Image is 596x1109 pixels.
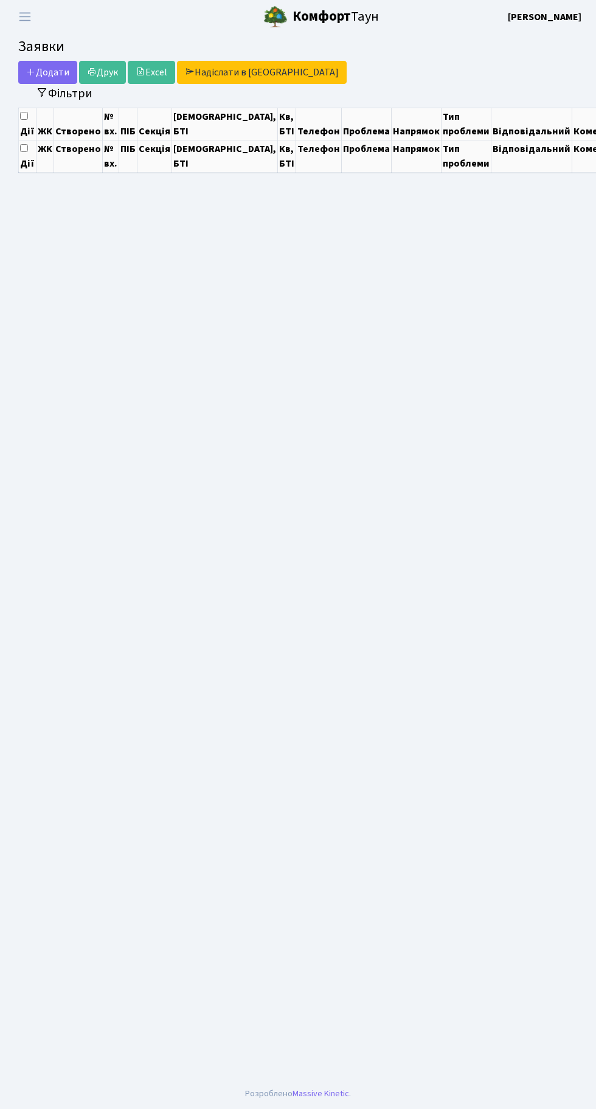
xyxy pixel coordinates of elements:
[103,140,119,172] th: № вх.
[18,61,77,84] a: Додати
[293,7,379,27] span: Таун
[296,140,342,172] th: Телефон
[263,5,288,29] img: logo.png
[392,108,442,140] th: Напрямок
[491,140,572,172] th: Відповідальний
[293,7,351,26] b: Комфорт
[278,108,296,140] th: Кв, БТІ
[119,140,137,172] th: ПІБ
[26,66,69,79] span: Додати
[293,1087,349,1100] a: Massive Kinetic
[278,140,296,172] th: Кв, БТІ
[28,84,100,103] button: Переключити фільтри
[172,140,278,172] th: [DEMOGRAPHIC_DATA], БТІ
[18,36,64,57] span: Заявки
[19,140,36,172] th: Дії
[54,140,103,172] th: Створено
[508,10,581,24] a: [PERSON_NAME]
[128,61,175,84] a: Excel
[79,61,126,84] a: Друк
[119,108,137,140] th: ПІБ
[137,140,172,172] th: Секція
[54,108,103,140] th: Створено
[392,140,442,172] th: Напрямок
[177,61,347,84] a: Надіслати в [GEOGRAPHIC_DATA]
[342,140,392,172] th: Проблема
[245,1087,351,1100] div: Розроблено .
[342,108,392,140] th: Проблема
[103,108,119,140] th: № вх.
[442,108,491,140] th: Тип проблеми
[36,140,54,172] th: ЖК
[172,108,278,140] th: [DEMOGRAPHIC_DATA], БТІ
[491,108,572,140] th: Відповідальний
[296,108,342,140] th: Телефон
[10,7,40,27] button: Переключити навігацію
[137,108,172,140] th: Секція
[19,108,36,140] th: Дії
[442,140,491,172] th: Тип проблеми
[36,108,54,140] th: ЖК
